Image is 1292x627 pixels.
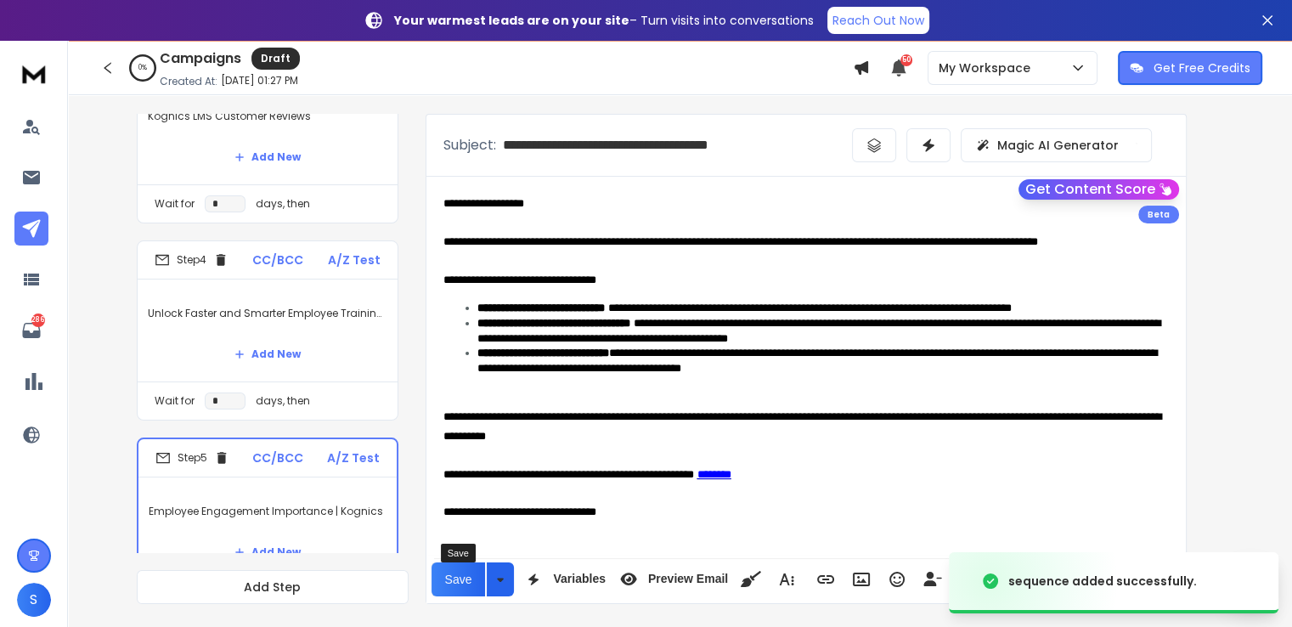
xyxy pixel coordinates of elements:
[612,562,731,596] button: Preview Email
[155,450,229,466] div: Step 5
[900,54,912,66] span: 50
[1018,179,1179,200] button: Get Content Score
[917,562,949,596] button: Insert Unsubscribe Link
[31,313,45,327] p: 286
[441,544,476,562] div: Save
[827,7,929,34] a: Reach Out Now
[137,240,398,421] li: Step4CC/BCCA/Z TestUnlock Faster and Smarter Employee Training | KognicsAdd NewWait fordays, then
[1118,51,1262,85] button: Get Free Credits
[394,12,814,29] p: – Turn visits into conversations
[1138,206,1179,223] div: Beta
[256,197,310,211] p: days, then
[1008,573,1197,590] div: sequence added successfully.
[939,59,1037,76] p: My Workspace
[137,43,398,223] li: Step3CC/BCCA/Z TestKognics LMS Customer ReviewsAdd NewWait fordays, then
[328,251,381,268] p: A/Z Test
[961,128,1152,162] button: Magic AI Generator
[327,449,380,466] p: A/Z Test
[645,572,731,586] span: Preview Email
[148,93,387,140] p: Kognics LMS Customer Reviews
[149,488,386,535] p: Employee Engagement Importance | Kognics
[17,58,51,89] img: logo
[252,449,303,466] p: CC/BCC
[17,583,51,617] button: S
[221,140,314,174] button: Add New
[221,337,314,371] button: Add New
[155,197,195,211] p: Wait for
[770,562,803,596] button: More Text
[148,290,387,337] p: Unlock Faster and Smarter Employee Training | Kognics
[155,252,228,268] div: Step 4
[252,251,303,268] p: CC/BCC
[221,535,314,569] button: Add New
[137,438,398,619] li: Step5CC/BCCA/Z TestEmployee Engagement Importance | KognicsAdd NewWait fordays, then
[443,135,496,155] p: Subject:
[394,12,629,29] strong: Your warmest leads are on your site
[735,562,767,596] button: Clean HTML
[221,74,298,88] p: [DATE] 01:27 PM
[550,572,609,586] span: Variables
[881,562,913,596] button: Emoticons
[155,394,195,408] p: Wait for
[997,137,1119,154] p: Magic AI Generator
[137,570,409,604] button: Add Step
[432,562,486,596] button: Save
[160,48,241,69] h1: Campaigns
[810,562,842,596] button: Insert Link (Ctrl+K)
[1154,59,1250,76] p: Get Free Credits
[160,75,217,88] p: Created At:
[138,63,147,73] p: 0 %
[256,394,310,408] p: days, then
[845,562,877,596] button: Insert Image (Ctrl+P)
[517,562,609,596] button: Variables
[832,12,924,29] p: Reach Out Now
[14,313,48,347] a: 286
[251,48,300,70] div: Draft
